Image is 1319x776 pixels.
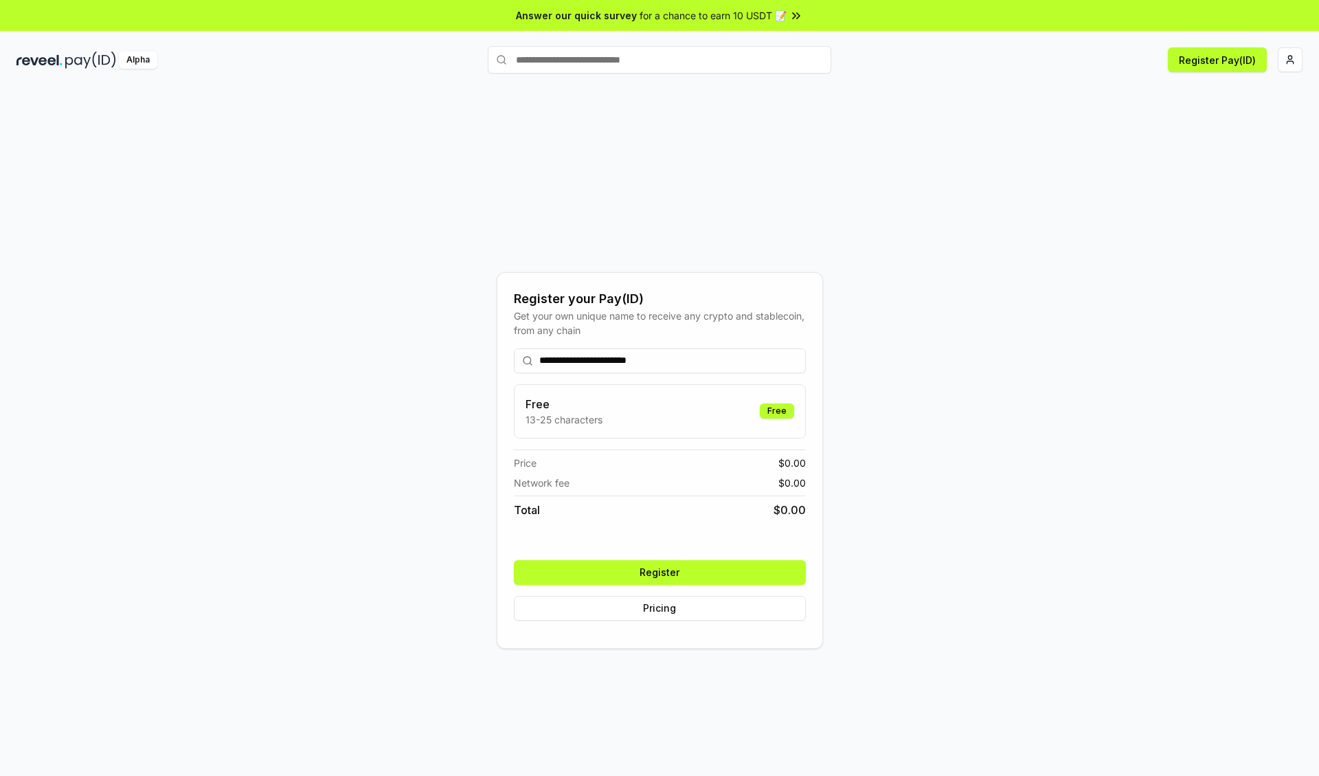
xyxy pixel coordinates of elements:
[514,456,537,470] span: Price
[514,560,806,585] button: Register
[119,52,157,69] div: Alpha
[16,52,63,69] img: reveel_dark
[65,52,116,69] img: pay_id
[514,289,806,309] div: Register your Pay(ID)
[526,396,602,412] h3: Free
[514,476,570,490] span: Network fee
[514,596,806,621] button: Pricing
[1168,47,1267,72] button: Register Pay(ID)
[774,502,806,518] span: $ 0.00
[514,309,806,337] div: Get your own unique name to receive any crypto and stablecoin, from any chain
[526,412,602,427] p: 13-25 characters
[514,502,540,518] span: Total
[778,456,806,470] span: $ 0.00
[640,8,787,23] span: for a chance to earn 10 USDT 📝
[778,476,806,490] span: $ 0.00
[516,8,637,23] span: Answer our quick survey
[760,403,794,419] div: Free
